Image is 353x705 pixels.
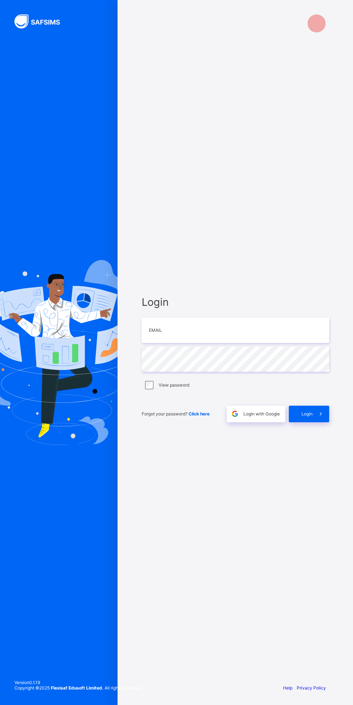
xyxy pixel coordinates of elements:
a: Privacy Policy [297,685,326,691]
span: Copyright © 2025 All rights reserved. [14,685,142,691]
span: Forgot your password? [142,411,209,417]
img: SAFSIMS Logo [14,14,69,28]
a: Click here [189,411,209,417]
span: Login [142,296,329,308]
strong: Flexisaf Edusoft Limited. [51,685,103,691]
span: Version 0.1.19 [14,680,142,685]
span: Login [301,411,313,417]
img: google.396cfc9801f0270233282035f929180a.svg [231,410,239,418]
a: Help [283,685,292,691]
span: Login with Google [243,411,280,417]
label: View password [159,382,189,388]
